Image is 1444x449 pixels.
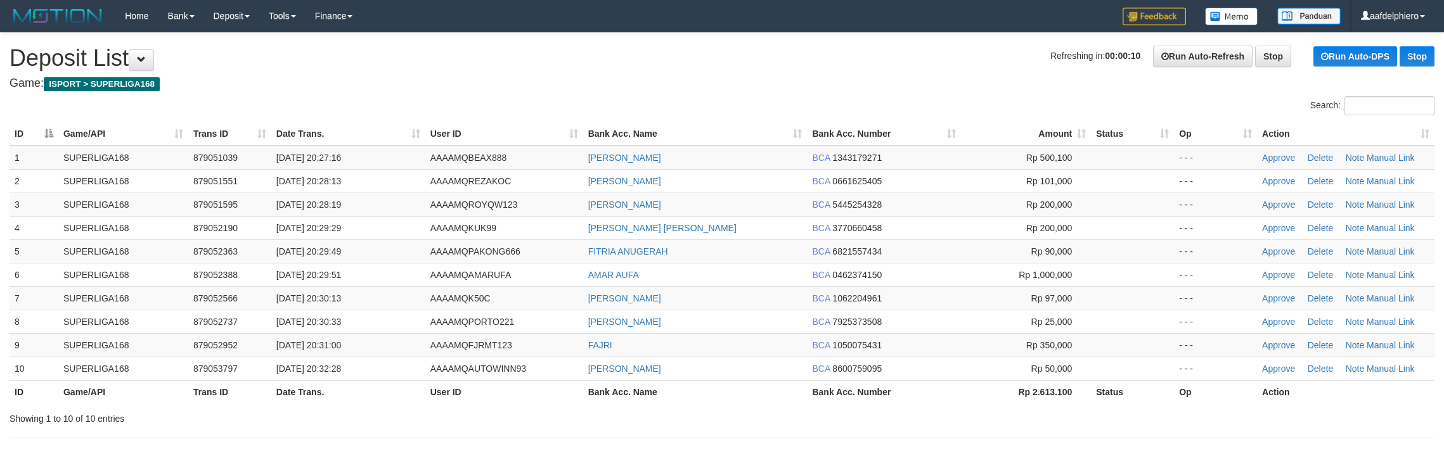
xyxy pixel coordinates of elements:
a: Manual Link [1367,153,1415,163]
th: Bank Acc. Number: activate to sort column ascending [807,122,961,146]
td: 2 [10,169,58,193]
a: Approve [1262,246,1295,256]
span: 879052363 [193,246,238,256]
a: Manual Link [1367,317,1415,327]
span: 879052737 [193,317,238,327]
span: Rp 97,000 [1031,293,1073,303]
span: Copy 5445254328 to clipboard [832,199,882,210]
span: [DATE] 20:31:00 [276,340,341,350]
span: BCA [812,293,830,303]
span: [DATE] 20:28:19 [276,199,341,210]
td: 10 [10,357,58,380]
a: Delete [1308,364,1333,374]
a: Approve [1262,293,1295,303]
a: Approve [1262,199,1295,210]
td: 4 [10,216,58,239]
td: SUPERLIGA168 [58,286,188,310]
span: [DATE] 20:32:28 [276,364,341,374]
span: Rp 350,000 [1026,340,1072,350]
a: Note [1346,199,1365,210]
td: - - - [1174,333,1257,357]
a: Note [1346,223,1365,233]
a: Delete [1308,293,1333,303]
span: Rp 101,000 [1026,176,1072,186]
span: [DATE] 20:29:49 [276,246,341,256]
th: Status: activate to sort column ascending [1091,122,1174,146]
img: Feedback.jpg [1123,8,1186,25]
span: 879052952 [193,340,238,350]
a: [PERSON_NAME] [588,293,661,303]
label: Search: [1310,96,1434,115]
td: SUPERLIGA168 [58,357,188,380]
span: 879051551 [193,176,238,186]
a: Note [1346,176,1365,186]
span: Copy 0661625405 to clipboard [832,176,882,186]
span: AAAAMQBEAX888 [430,153,507,163]
td: - - - [1174,169,1257,193]
span: BCA [812,364,830,374]
td: 7 [10,286,58,310]
span: ISPORT > SUPERLIGA168 [44,77,160,91]
th: Trans ID [188,380,271,403]
span: BCA [812,153,830,163]
span: [DATE] 20:30:13 [276,293,341,303]
td: - - - [1174,357,1257,380]
span: AAAAMQFJRMT123 [430,340,512,350]
td: - - - [1174,216,1257,239]
span: Copy 8600759095 to clipboard [832,364,882,374]
a: Delete [1308,270,1333,280]
span: Copy 1062204961 to clipboard [832,293,882,303]
a: Delete [1308,199,1333,210]
img: MOTION_logo.png [10,6,106,25]
th: Date Trans. [271,380,425,403]
a: Approve [1262,153,1295,163]
span: BCA [812,223,830,233]
th: Status [1091,380,1174,403]
td: SUPERLIGA168 [58,216,188,239]
h1: Deposit List [10,46,1434,71]
span: Copy 3770660458 to clipboard [832,223,882,233]
span: Copy 7925373508 to clipboard [832,317,882,327]
a: Approve [1262,340,1295,350]
a: Manual Link [1367,223,1415,233]
a: Note [1346,317,1365,327]
a: Note [1346,340,1365,350]
th: Op [1174,380,1257,403]
a: Delete [1308,340,1333,350]
a: Manual Link [1367,270,1415,280]
a: Delete [1308,223,1333,233]
span: AAAAMQPORTO221 [430,317,515,327]
div: Showing 1 to 10 of 10 entries [10,407,592,425]
a: Run Auto-Refresh [1153,46,1253,67]
span: Copy 1050075431 to clipboard [832,340,882,350]
span: BCA [812,176,830,186]
span: AAAAMQKUK99 [430,223,496,233]
td: - - - [1174,310,1257,333]
span: BCA [812,270,830,280]
td: 3 [10,193,58,216]
span: [DATE] 20:29:51 [276,270,341,280]
a: [PERSON_NAME] [588,317,661,327]
a: FITRIA ANUGERAH [588,246,668,256]
td: - - - [1174,286,1257,310]
span: 879052566 [193,293,238,303]
td: SUPERLIGA168 [58,310,188,333]
td: 5 [10,239,58,263]
span: Rp 200,000 [1026,223,1072,233]
a: FAJRI [588,340,612,350]
span: Rp 500,100 [1026,153,1072,163]
a: Stop [1400,46,1434,66]
span: [DATE] 20:27:16 [276,153,341,163]
a: Manual Link [1367,176,1415,186]
span: Copy 1343179271 to clipboard [832,153,882,163]
a: Note [1346,270,1365,280]
a: Stop [1255,46,1291,67]
th: Game/API: activate to sort column ascending [58,122,188,146]
span: BCA [812,246,830,256]
strong: 00:00:10 [1105,51,1140,61]
a: Manual Link [1367,293,1415,303]
th: Bank Acc. Number [807,380,961,403]
span: 879053797 [193,364,238,374]
td: - - - [1174,239,1257,263]
span: AAAAMQAMARUFA [430,270,512,280]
